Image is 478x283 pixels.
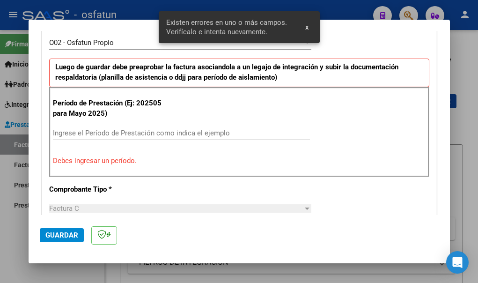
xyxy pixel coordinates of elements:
[55,63,398,82] strong: Luego de guardar debe preaprobar la factura asociandola a un legajo de integración y subir la doc...
[305,23,309,31] span: x
[45,231,78,239] span: Guardar
[49,204,79,213] span: Factura C
[53,98,165,119] p: Período de Prestación (Ej: 202505 para Mayo 2025)
[49,184,163,195] p: Comprobante Tipo *
[49,38,114,47] span: O02 - Osfatun Propio
[298,19,316,36] button: x
[166,18,294,37] span: Existen errores en uno o más campos. Verifícalo e intenta nuevamente.
[53,156,426,166] p: Debes ingresar un período.
[446,251,469,274] div: Open Intercom Messenger
[40,228,84,242] button: Guardar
